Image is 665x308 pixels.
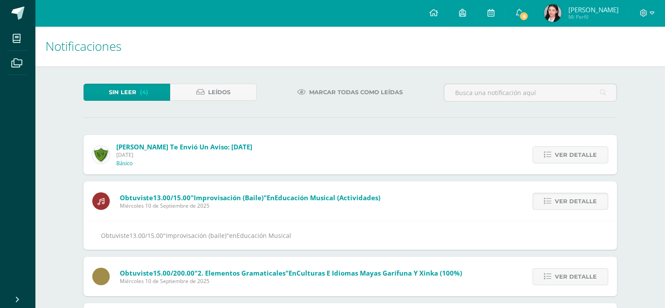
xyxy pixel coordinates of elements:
img: c7e4502288b633c389763cda5c4117dc.png [92,146,110,163]
div: Obtuviste en [101,230,599,241]
span: Ver detalle [555,269,597,285]
span: Miércoles 10 de Septiembre de 2025 [120,202,380,209]
span: Mi Perfil [568,13,618,21]
span: (4) [140,84,148,100]
span: Culturas e Idiomas Mayas Garífuna y Xinka (100%) [296,269,462,277]
p: Básico [116,160,133,167]
span: "Improvisación (baile)" [163,231,229,240]
span: 6 [519,11,529,21]
span: Educación Musical (Actividades) [275,193,380,202]
a: Marcar todas como leídas [286,84,414,101]
span: 15.00/200.00 [153,269,195,277]
span: Leídos [208,84,230,100]
span: Ver detalle [555,147,597,163]
span: Miércoles 10 de Septiembre de 2025 [120,277,462,285]
span: 13.00/15.00 [129,231,163,240]
img: aeced7fb721702dc989cb3cf6ce3eb3c.png [544,4,561,22]
span: Ver detalle [555,193,597,209]
span: "2. Elementos gramaticales" [195,269,289,277]
span: [PERSON_NAME] [568,5,618,14]
input: Busca una notificación aquí [444,84,616,101]
span: Sin leer [109,84,136,100]
span: Marcar todas como leídas [309,84,403,100]
span: "Improvisación (baile)" [191,193,267,202]
span: 13.00/15.00 [153,193,191,202]
span: Obtuviste en [120,193,380,202]
span: Educación Musical [237,231,291,240]
a: Leídos [170,84,257,101]
span: [PERSON_NAME] te envió un aviso: [DATE] [116,142,252,151]
a: Sin leer(4) [84,84,170,101]
span: Obtuviste en [120,269,462,277]
span: [DATE] [116,151,252,159]
span: Notificaciones [45,38,122,54]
